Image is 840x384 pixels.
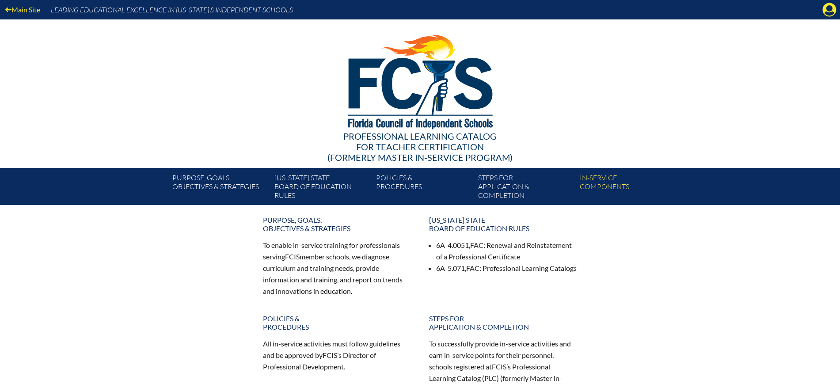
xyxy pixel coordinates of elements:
span: FAC [466,264,479,272]
div: Professional Learning Catalog (formerly Master In-service Program) [166,131,675,163]
img: FCISlogo221.eps [329,19,511,140]
span: FCIS [492,362,506,371]
a: Policies &Procedures [372,171,474,205]
li: 6A-4.0051, : Renewal and Reinstatement of a Professional Certificate [436,240,578,262]
a: Policies &Procedures [258,311,417,335]
a: Steps forapplication & completion [424,311,583,335]
a: [US_STATE] StateBoard of Education rules [271,171,372,205]
a: [US_STATE] StateBoard of Education rules [424,212,583,236]
span: FCIS [323,351,337,359]
span: FAC [470,241,483,249]
span: FCIS [285,252,300,261]
span: for Teacher Certification [356,141,484,152]
svg: Manage Account [822,3,836,17]
a: Steps forapplication & completion [475,171,576,205]
a: Purpose, goals,objectives & strategies [258,212,417,236]
li: 6A-5.071, : Professional Learning Catalogs [436,262,578,274]
a: Purpose, goals,objectives & strategies [169,171,270,205]
a: Main Site [2,4,44,15]
a: In-servicecomponents [576,171,678,205]
span: PLC [484,374,497,382]
p: All in-service activities must follow guidelines and be approved by ’s Director of Professional D... [263,338,411,373]
p: To enable in-service training for professionals serving member schools, we diagnose curriculum an... [263,240,411,297]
